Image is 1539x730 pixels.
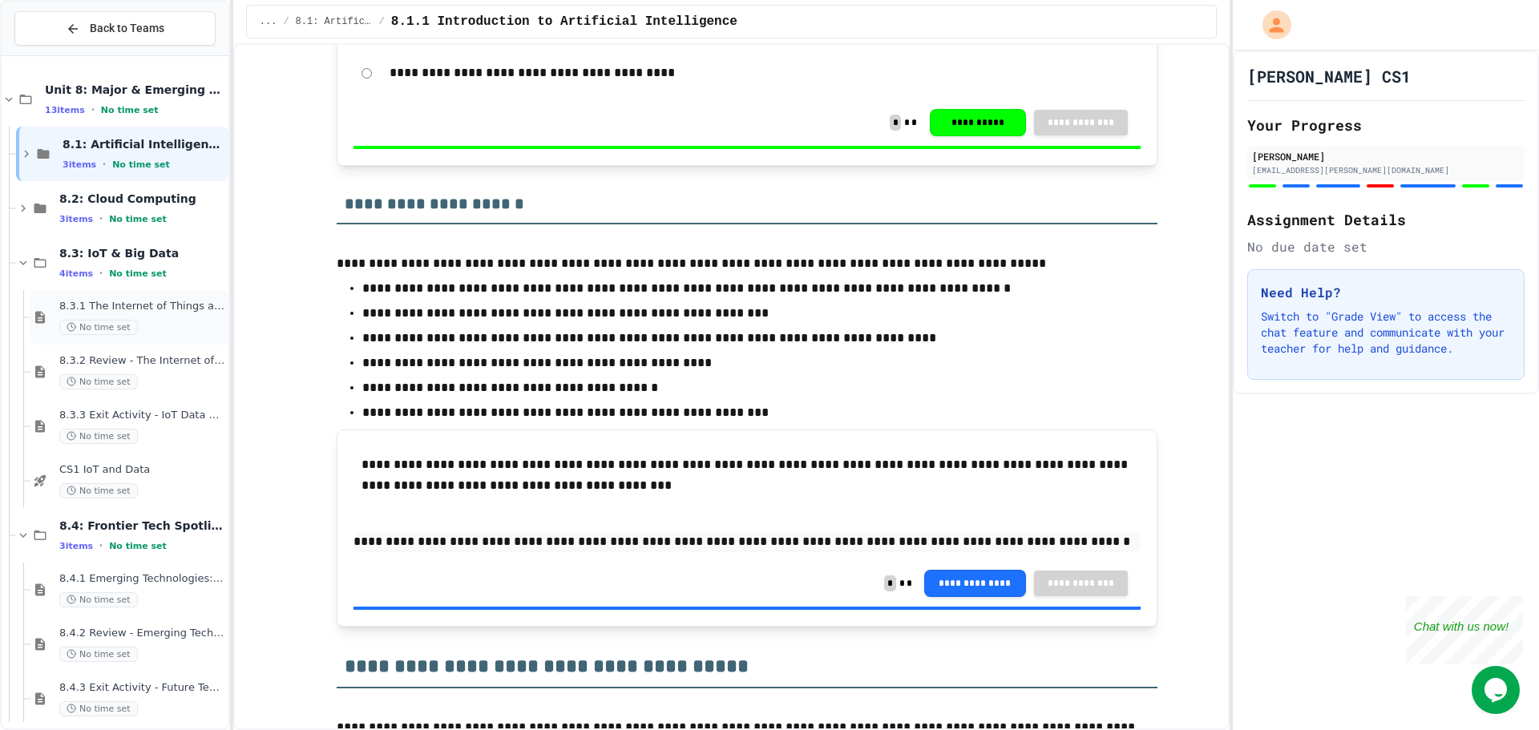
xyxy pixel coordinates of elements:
span: No time set [59,592,138,607]
span: 3 items [63,159,96,170]
span: 8.1.1 Introduction to Artificial Intelligence [391,12,737,31]
span: No time set [59,701,138,716]
div: My Account [1246,6,1295,43]
h2: Assignment Details [1247,208,1525,231]
span: 8.4: Frontier Tech Spotlight [59,518,225,533]
span: 8.4.1 Emerging Technologies: Shaping Our Digital Future [59,572,225,586]
span: Unit 8: Major & Emerging Technologies [45,83,225,97]
span: 8.4.3 Exit Activity - Future Tech Challenge [59,681,225,695]
span: No time set [109,214,167,224]
span: 8.4.2 Review - Emerging Technologies: Shaping Our Digital Future [59,627,225,640]
span: 8.3.3 Exit Activity - IoT Data Detective Challenge [59,409,225,422]
iframe: chat widget [1472,666,1523,714]
span: No time set [109,541,167,551]
span: • [99,267,103,280]
span: No time set [59,374,138,389]
h3: Need Help? [1261,283,1511,302]
span: ... [260,15,277,28]
span: 8.3.1 The Internet of Things and Big Data: Our Connected Digital World [59,300,225,313]
div: [PERSON_NAME] [1252,149,1520,163]
span: 8.2: Cloud Computing [59,192,225,206]
span: • [91,103,95,116]
span: / [379,15,385,28]
span: Back to Teams [90,20,164,37]
span: 8.1: Artificial Intelligence Basics [63,137,225,151]
h2: Your Progress [1247,114,1525,136]
span: No time set [109,268,167,279]
span: • [103,158,106,171]
div: No due date set [1247,237,1525,256]
h1: [PERSON_NAME] CS1 [1247,65,1411,87]
span: No time set [59,483,138,498]
div: [EMAIL_ADDRESS][PERSON_NAME][DOMAIN_NAME] [1252,164,1520,176]
span: 3 items [59,214,93,224]
span: No time set [59,647,138,662]
span: No time set [59,429,138,444]
span: No time set [101,105,159,115]
span: No time set [59,320,138,335]
span: 8.3.2 Review - The Internet of Things and Big Data [59,354,225,368]
span: 8.1: Artificial Intelligence Basics [296,15,373,28]
span: 8.3: IoT & Big Data [59,246,225,260]
span: • [99,212,103,225]
span: 4 items [59,268,93,279]
p: Switch to "Grade View" to access the chat feature and communicate with your teacher for help and ... [1261,309,1511,357]
span: CS1 IoT and Data [59,463,225,477]
span: 3 items [59,541,93,551]
iframe: chat widget [1406,596,1523,664]
span: No time set [112,159,170,170]
button: Back to Teams [14,11,216,46]
span: • [99,539,103,552]
span: 13 items [45,105,85,115]
span: / [283,15,289,28]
